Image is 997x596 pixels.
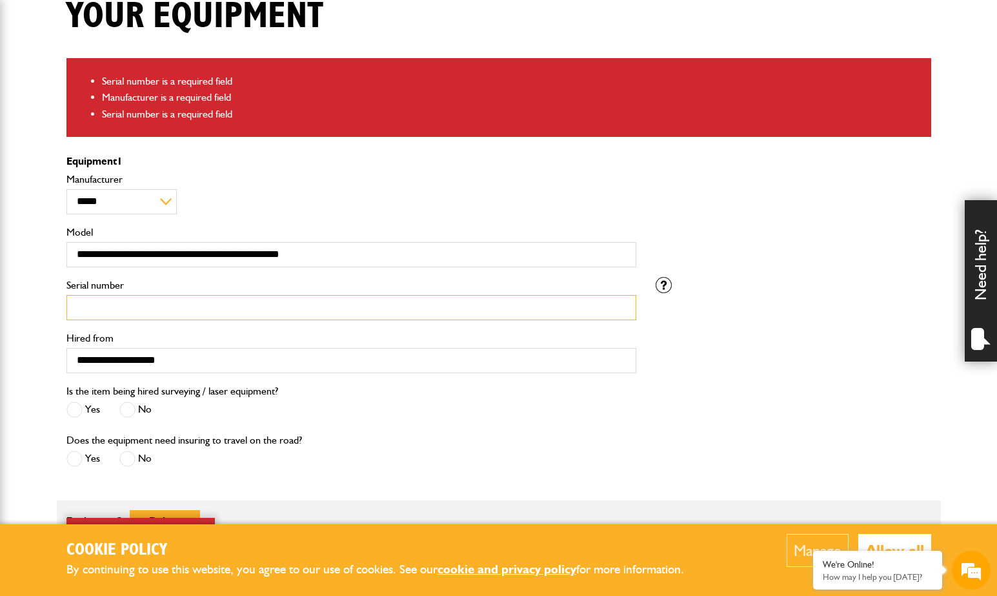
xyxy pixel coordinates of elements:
[66,333,636,344] label: Hired from
[787,534,849,567] button: Manage
[66,540,705,560] h2: Cookie Policy
[823,559,932,570] div: We're Online!
[102,73,921,90] li: Serial number is a required field
[117,515,123,527] span: 2
[17,196,236,224] input: Enter your phone number
[17,119,236,148] input: Enter your last name
[858,534,931,567] button: Allow all
[66,451,100,467] label: Yes
[823,572,932,582] p: How may I help you today?
[102,89,921,106] li: Manufacturer is a required field
[66,435,302,446] label: Does the equipment need insuring to travel on the road?
[176,398,234,415] em: Start Chat
[66,386,278,396] label: Is the item being hired surveying / laser equipment?
[66,510,636,531] p: Equipment
[119,402,152,418] label: No
[22,72,54,90] img: d_20077148190_company_1631870298795_20077148190
[119,451,152,467] label: No
[117,155,123,167] span: 1
[438,562,576,577] a: cookie and privacy policy
[66,402,100,418] label: Yes
[965,200,997,362] div: Need help?
[66,156,636,167] p: Equipment
[212,6,243,37] div: Minimize live chat window
[17,234,236,387] textarea: Type your message and hit 'Enter'
[102,106,921,123] li: Serial number is a required field
[66,174,636,185] label: Manufacturer
[66,280,636,291] label: Serial number
[17,158,236,186] input: Enter your email address
[66,518,215,554] div: Manufacturer is a required field
[130,510,200,531] button: Delete
[66,560,705,580] p: By continuing to use this website, you agree to our use of cookies. See our for more information.
[67,72,217,89] div: Chat with us now
[66,227,636,238] label: Model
